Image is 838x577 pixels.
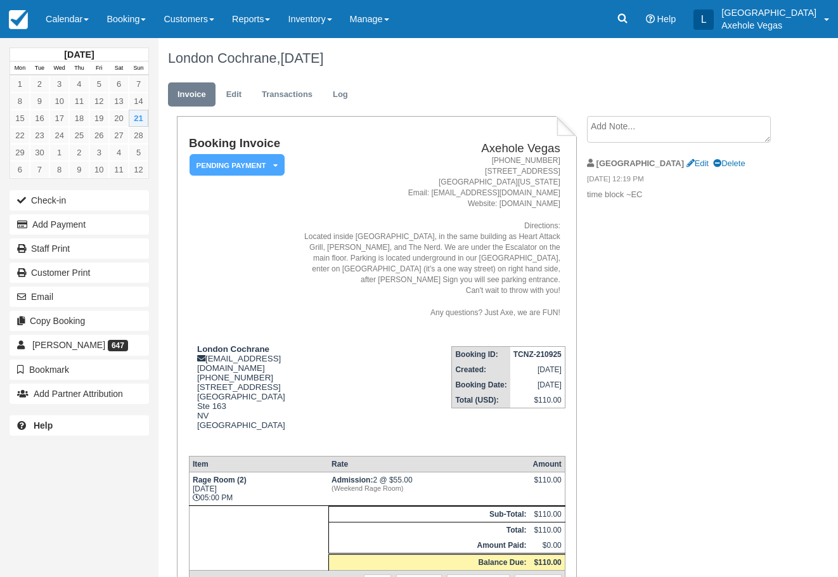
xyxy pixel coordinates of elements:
[10,360,149,380] button: Bookmark
[328,472,529,506] td: 2 @ $55.00
[89,62,109,75] th: Fri
[34,420,53,431] b: Help
[657,14,676,24] span: Help
[529,457,565,472] th: Amount
[10,75,30,93] a: 1
[189,472,328,506] td: [DATE] 05:00 PM
[328,538,529,554] th: Amount Paid:
[189,153,280,177] a: Pending Payment
[721,19,816,32] p: Axehole Vegas
[89,161,109,178] a: 10
[10,335,149,355] a: [PERSON_NAME] 647
[30,75,49,93] a: 2
[89,75,109,93] a: 5
[587,189,778,201] p: time block ~EC
[596,159,684,168] strong: [GEOGRAPHIC_DATA]
[69,75,89,93] a: 4
[510,377,565,392] td: [DATE]
[69,62,89,75] th: Thu
[510,362,565,377] td: [DATE]
[328,522,529,538] th: Total:
[69,127,89,144] a: 25
[10,311,149,331] button: Copy Booking
[168,82,216,107] a: Invoice
[89,110,109,127] a: 19
[189,457,328,472] th: Item
[513,350,562,359] strong: TCNZ-210925
[721,6,816,19] p: [GEOGRAPHIC_DATA]
[129,127,148,144] a: 28
[49,161,69,178] a: 8
[587,174,778,188] em: [DATE] 12:19 PM
[10,190,149,211] button: Check-in
[452,392,510,408] th: Total (USD):
[49,62,69,75] th: Wed
[10,93,30,110] a: 8
[69,144,89,161] a: 2
[193,476,247,484] strong: Rage Room (2)
[304,155,560,318] address: [PHONE_NUMBER] [STREET_ADDRESS] [GEOGRAPHIC_DATA][US_STATE] Email: [EMAIL_ADDRESS][DOMAIN_NAME] W...
[452,362,510,377] th: Created:
[328,457,529,472] th: Rate
[10,263,149,283] a: Customer Print
[529,507,565,522] td: $110.00
[49,93,69,110] a: 10
[109,93,129,110] a: 13
[252,82,322,107] a: Transactions
[89,127,109,144] a: 26
[529,522,565,538] td: $110.00
[304,142,560,155] h2: Axehole Vegas
[529,538,565,554] td: $0.00
[328,507,529,522] th: Sub-Total:
[687,159,709,168] a: Edit
[10,287,149,307] button: Email
[190,154,285,176] em: Pending Payment
[30,93,49,110] a: 9
[646,15,655,23] i: Help
[30,127,49,144] a: 23
[189,137,299,150] h1: Booking Invoice
[129,144,148,161] a: 5
[323,82,358,107] a: Log
[69,161,89,178] a: 9
[129,62,148,75] th: Sun
[10,238,149,259] a: Staff Print
[30,144,49,161] a: 30
[129,161,148,178] a: 12
[534,558,561,567] strong: $110.00
[49,110,69,127] a: 17
[69,93,89,110] a: 11
[10,110,30,127] a: 15
[452,377,510,392] th: Booking Date:
[189,344,299,446] div: [EMAIL_ADDRESS][DOMAIN_NAME] [PHONE_NUMBER] [STREET_ADDRESS] [GEOGRAPHIC_DATA] Ste 163 NV [GEOGRA...
[332,484,526,492] em: (Weekend Rage Room)
[129,93,148,110] a: 14
[129,110,148,127] a: 21
[49,75,69,93] a: 3
[129,75,148,93] a: 7
[30,110,49,127] a: 16
[89,144,109,161] a: 3
[713,159,745,168] a: Delete
[10,384,149,404] button: Add Partner Attribution
[10,62,30,75] th: Mon
[109,110,129,127] a: 20
[32,340,105,350] span: [PERSON_NAME]
[10,161,30,178] a: 6
[693,10,714,30] div: L
[9,10,28,29] img: checkfront-main-nav-mini-logo.png
[69,110,89,127] a: 18
[89,93,109,110] a: 12
[281,50,324,66] span: [DATE]
[197,344,269,354] strong: London Cochrane
[10,214,149,235] button: Add Payment
[30,62,49,75] th: Tue
[30,161,49,178] a: 7
[109,144,129,161] a: 4
[109,62,129,75] th: Sat
[109,75,129,93] a: 6
[109,127,129,144] a: 27
[49,127,69,144] a: 24
[452,346,510,362] th: Booking ID:
[49,144,69,161] a: 1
